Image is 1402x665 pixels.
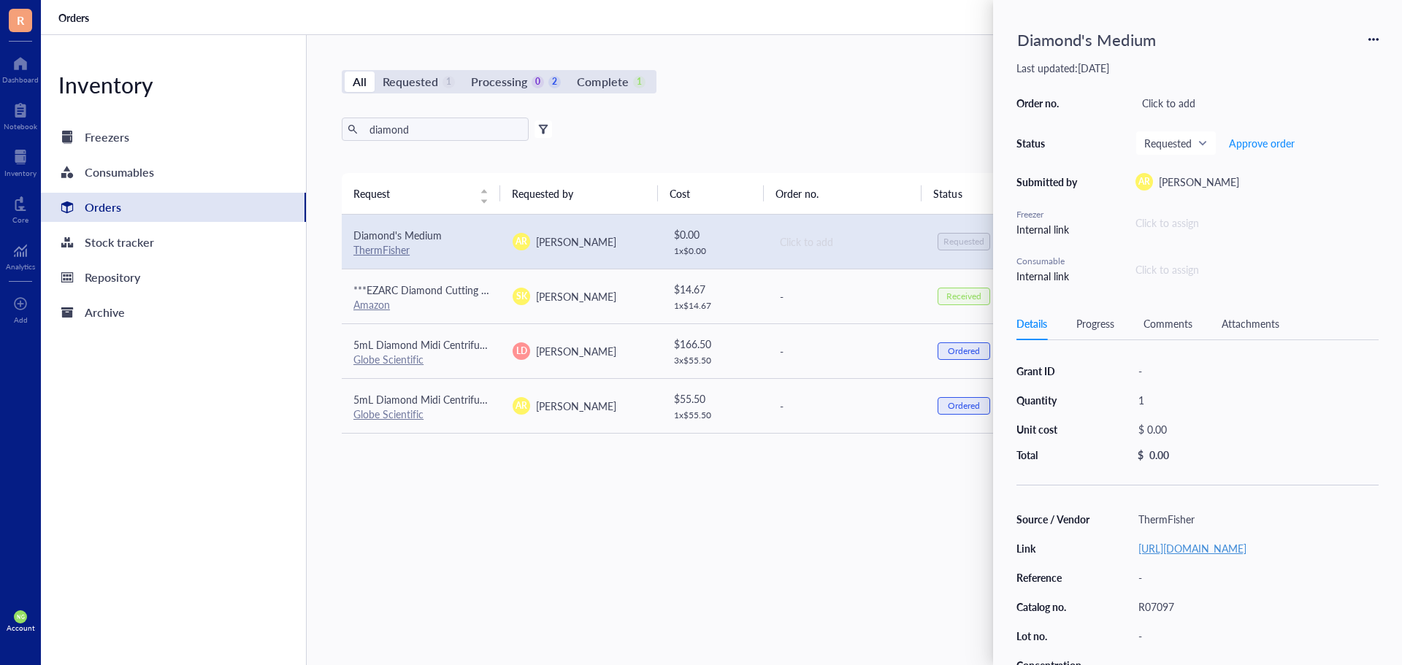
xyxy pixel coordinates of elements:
div: Orders [85,197,121,218]
div: Quantity [1016,393,1091,407]
div: Add [14,315,28,324]
div: 1 [443,76,455,88]
th: Order no. [764,173,922,214]
div: - [780,398,914,414]
div: - [1132,626,1379,646]
div: 3 x $ 55.50 [674,355,756,366]
div: Ordered [948,400,980,412]
span: Request [353,185,471,201]
div: Requested [383,72,438,92]
div: $ 14.67 [674,281,756,297]
span: AR [516,235,527,248]
div: Received [946,291,981,302]
div: Archive [85,302,125,323]
div: - [1132,361,1379,381]
div: Grant ID [1016,364,1091,377]
th: Cost [658,173,763,214]
div: Account [7,623,35,632]
span: [PERSON_NAME] [536,344,616,358]
div: $ 0.00 [1132,419,1373,439]
div: Click to add [1135,93,1379,113]
td: - [767,378,926,433]
div: Submitted by [1016,175,1082,188]
div: $ 166.50 [674,336,756,352]
div: Consumable [1016,255,1082,268]
span: [PERSON_NAME] [536,234,616,249]
div: 1 x $ 55.50 [674,410,756,421]
span: [PERSON_NAME] [536,289,616,304]
a: ThermFisher [353,242,410,257]
div: Notebook [4,122,37,131]
div: Comments [1144,315,1192,331]
div: Status [1016,137,1082,150]
div: Reference [1016,571,1091,584]
div: Click to assign [1135,215,1379,231]
div: Internal link [1016,221,1082,237]
th: Requested by [500,173,659,214]
div: Consumables [85,162,154,182]
div: Inventory [4,169,37,177]
div: Stock tracker [85,232,154,253]
a: Core [12,192,28,224]
div: Source / Vendor [1016,512,1091,526]
div: 2 [548,76,561,88]
div: - [1132,567,1379,588]
a: Notebook [4,99,37,131]
div: ThermFisher [1132,509,1379,529]
th: Request [342,173,500,214]
td: Click to add [767,215,926,269]
div: $ 55.50 [674,391,756,407]
span: Diamond's Medium [353,228,442,242]
div: Lot no. [1016,629,1091,642]
a: Dashboard [2,52,39,84]
div: $ 0.00 [674,226,756,242]
div: Attachments [1222,315,1279,331]
span: AR [1138,175,1150,188]
div: Analytics [6,262,35,271]
div: Requested [943,236,984,247]
a: Repository [41,263,306,292]
span: 5mL Diamond Midi Centrifuge Tube, PP, Attached Snap Cap, Graduated, Natural, STERILE, 20/Bag, 10 ... [353,337,860,352]
a: [URL][DOMAIN_NAME] [1138,541,1246,556]
a: Analytics [6,239,35,271]
div: Diamond's Medium [1011,23,1162,55]
div: Progress [1076,315,1114,331]
div: $ [1138,448,1144,461]
div: Click to assign [1135,261,1379,277]
a: Freezers [41,123,306,152]
span: R [17,11,24,29]
a: Orders [58,11,92,24]
div: Link [1016,542,1091,555]
div: 0.00 [1149,448,1169,461]
a: Orders [41,193,306,222]
a: Consumables [41,158,306,187]
div: 1 x $ 14.67 [674,300,756,312]
a: Globe Scientific [353,352,424,366]
div: Freezers [85,127,129,147]
div: 1 x $ 0.00 [674,245,756,257]
span: [PERSON_NAME] [536,399,616,413]
a: Archive [41,298,306,327]
div: segmented control [342,70,656,93]
span: LD [516,345,527,358]
span: SK [516,290,527,303]
div: Order no. [1016,96,1082,109]
a: Globe Scientific [353,407,424,421]
th: Status [922,173,1027,214]
td: - [767,269,926,323]
a: Stock tracker [41,228,306,257]
span: [PERSON_NAME] [1159,174,1239,189]
div: Last updated: [DATE] [1016,61,1379,74]
div: Details [1016,315,1047,331]
div: Repository [85,267,140,288]
div: Dashboard [2,75,39,84]
span: Approve order [1229,137,1295,149]
span: Requested [1144,137,1205,150]
div: Core [12,215,28,224]
button: Approve order [1228,131,1295,155]
div: All [353,72,367,92]
div: Unit cost [1016,423,1091,436]
a: Amazon [353,297,390,312]
div: Total [1016,448,1091,461]
div: - [780,343,914,359]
